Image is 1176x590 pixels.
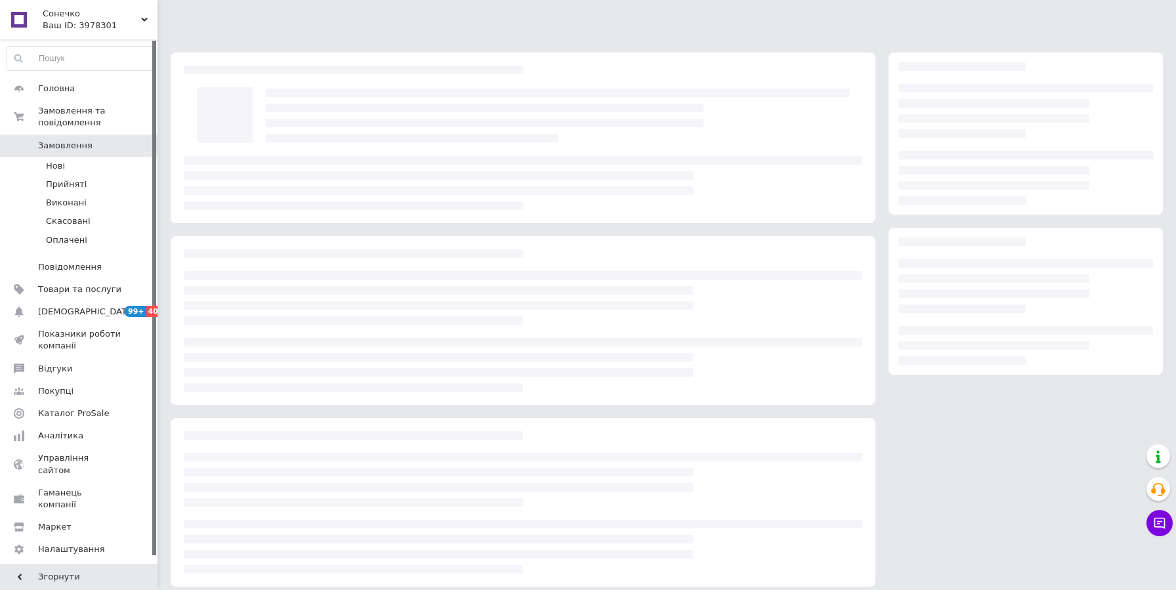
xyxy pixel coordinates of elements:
span: Показники роботи компанії [38,328,121,352]
span: Замовлення та повідомлення [38,105,157,129]
span: Замовлення [38,140,93,152]
span: [DEMOGRAPHIC_DATA] [38,306,135,318]
span: Відгуки [38,363,72,375]
div: Ваш ID: 3978301 [43,20,157,32]
span: Покупці [38,385,73,397]
span: Нові [46,160,65,172]
span: Налаштування [38,543,105,555]
span: Виконані [46,197,87,209]
span: Повідомлення [38,261,102,273]
span: Каталог ProSale [38,408,109,419]
span: Аналітика [38,430,83,442]
span: Скасовані [46,215,91,227]
span: 40 [146,306,161,317]
span: Управління сайтом [38,452,121,476]
span: Товари та послуги [38,284,121,295]
button: Чат з покупцем [1146,510,1173,536]
span: Головна [38,83,75,95]
span: Оплачені [46,234,87,246]
span: 99+ [125,306,146,317]
span: Гаманець компанії [38,487,121,511]
input: Пошук [7,47,154,70]
span: Маркет [38,521,72,533]
span: Сонечко [43,8,141,20]
span: Прийняті [46,179,87,190]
